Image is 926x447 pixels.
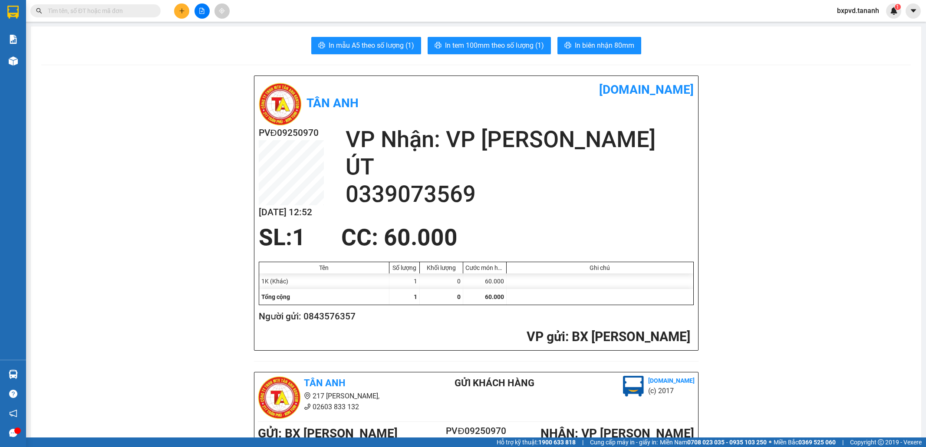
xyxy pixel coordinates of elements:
div: 0 [420,273,463,289]
div: Cước món hàng [465,264,504,271]
span: SL: [259,224,292,251]
span: printer [435,42,442,50]
h2: Người gửi: 0843576357 [259,309,690,324]
span: | [842,437,844,447]
b: Tân Anh [306,96,359,110]
img: logo.jpg [258,376,301,419]
img: logo.jpg [259,82,302,126]
span: In biên nhận 80mm [575,40,634,51]
span: environment [304,392,311,399]
span: Miền Nam [660,437,767,447]
img: logo.jpg [623,376,644,397]
span: 1 [896,4,899,10]
span: Cung cấp máy in - giấy in: [590,437,658,447]
b: GỬI : BX [PERSON_NAME] [258,426,398,440]
img: warehouse-icon [9,56,18,66]
span: 1 [414,293,417,300]
img: solution-icon [9,35,18,44]
span: printer [318,42,325,50]
li: 02603 833 132 [258,401,419,412]
div: 60.000 [463,273,507,289]
strong: 0369 525 060 [798,439,836,446]
b: Tân Anh [304,378,346,388]
img: warehouse-icon [9,370,18,379]
b: Gửi khách hàng [455,378,534,388]
h2: ÚT [346,153,694,181]
li: (c) 2017 [648,385,695,396]
div: CC : 60.000 [336,224,463,250]
div: Số lượng [392,264,417,271]
span: search [36,8,42,14]
div: 1 [389,273,420,289]
div: Khối lượng [422,264,461,271]
span: VP gửi [527,329,565,344]
span: bxpvd.tananh [830,5,886,16]
button: printerIn biên nhận 80mm [557,37,641,54]
h2: PVĐ09250970 [259,126,324,140]
div: Tên [261,264,387,271]
span: 1 [292,224,306,251]
sup: 1 [895,4,901,10]
button: printerIn tem 100mm theo số lượng (1) [428,37,551,54]
strong: 1900 633 818 [538,439,576,446]
span: Miền Bắc [774,437,836,447]
span: In mẫu A5 theo số lượng (1) [329,40,414,51]
span: plus [179,8,185,14]
h2: PVĐ09250970 [440,424,513,438]
span: aim [219,8,225,14]
button: plus [174,3,189,19]
span: caret-down [910,7,917,15]
span: 0 [457,293,461,300]
button: file-add [194,3,210,19]
input: Tìm tên, số ĐT hoặc mã đơn [48,6,150,16]
span: In tem 100mm theo số lượng (1) [445,40,544,51]
span: Hỗ trợ kỹ thuật: [497,437,576,447]
b: [DOMAIN_NAME] [648,377,695,384]
h2: [DATE] 12:52 [259,205,324,220]
h2: 0339073569 [346,181,694,208]
span: question-circle [9,390,17,398]
button: caret-down [906,3,921,19]
span: 60.000 [485,293,504,300]
b: NHẬN : VP [PERSON_NAME] [540,426,694,440]
span: notification [9,409,17,417]
strong: 0708 023 035 - 0935 103 250 [687,439,767,446]
div: 1K (Khác) [259,273,389,289]
span: copyright [878,439,884,445]
li: 217 [PERSON_NAME], [258,391,419,401]
span: file-add [199,8,205,14]
b: [DOMAIN_NAME] [599,82,694,97]
span: message [9,429,17,437]
h2: VP Nhận: VP [PERSON_NAME] [346,126,694,153]
span: | [582,437,583,447]
span: phone [304,403,311,410]
img: logo-vxr [7,6,19,19]
button: aim [214,3,230,19]
button: printerIn mẫu A5 theo số lượng (1) [311,37,421,54]
span: ⚪️ [769,440,771,444]
h2: : BX [PERSON_NAME] [259,328,690,346]
span: printer [564,42,571,50]
span: Tổng cộng [261,293,290,300]
img: icon-new-feature [890,7,898,15]
div: Ghi chú [509,264,691,271]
